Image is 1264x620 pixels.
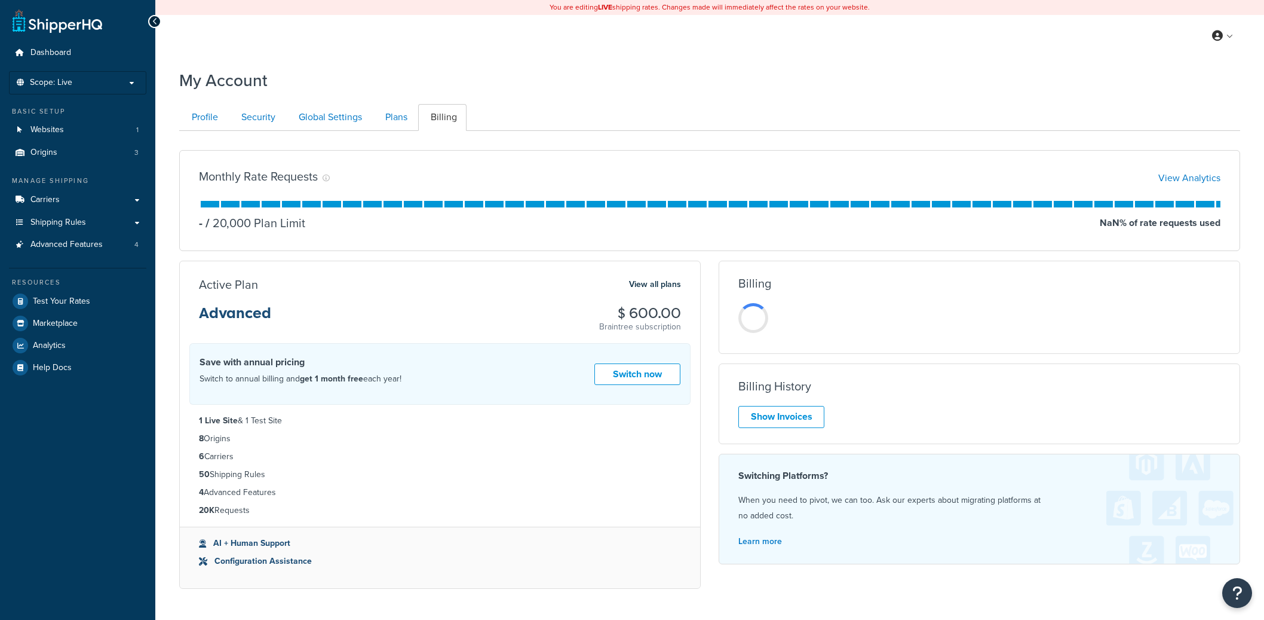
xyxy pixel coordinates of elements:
a: Shipping Rules [9,212,146,234]
a: Marketplace [9,313,146,334]
div: Manage Shipping [9,176,146,186]
li: Configuration Assistance [199,555,681,568]
a: ShipperHQ Home [13,9,102,33]
strong: 20K [199,504,214,517]
span: Origins [30,148,57,158]
li: Advanced Features [199,486,681,499]
a: Security [229,104,285,131]
li: Origins [9,142,146,164]
strong: 4 [199,486,204,499]
span: Advanced Features [30,240,103,250]
button: Open Resource Center [1222,578,1252,608]
span: Shipping Rules [30,218,86,228]
a: Global Settings [286,104,372,131]
span: Websites [30,125,64,135]
a: Test Your Rates [9,291,146,312]
h3: Advanced [199,306,271,331]
h3: Monthly Rate Requests [199,170,318,183]
h3: Active Plan [199,278,258,291]
div: Basic Setup [9,106,146,117]
a: Analytics [9,335,146,356]
h3: Billing [738,277,771,290]
a: Switch now [594,364,680,386]
li: Carriers [199,450,681,463]
h3: Billing History [738,380,811,393]
a: Learn more [738,535,782,548]
a: Websites 1 [9,119,146,141]
a: Show Invoices [738,406,824,428]
strong: get 1 month free [300,372,363,385]
strong: 1 Live Site [199,414,238,427]
a: View Analytics [1158,171,1220,185]
span: Scope: Live [30,78,72,88]
a: View all plans [629,277,681,292]
li: Shipping Rules [199,468,681,481]
a: Advanced Features 4 [9,234,146,256]
p: Switch to annual billing and each year! [200,371,401,387]
h3: $ 600.00 [599,306,681,321]
span: Carriers [30,195,60,205]
h1: My Account [179,69,268,92]
a: Plans [373,104,417,131]
li: Websites [9,119,146,141]
p: NaN % of rate requests used [1100,215,1220,231]
li: Requests [199,504,681,517]
p: When you need to pivot, we can too. Ask our experts about migrating platforms at no added cost. [738,493,1220,524]
span: Dashboard [30,48,71,58]
li: Origins [199,432,681,445]
div: Resources [9,277,146,288]
h4: Save with annual pricing [200,355,401,369]
span: 4 [134,240,139,250]
span: Test Your Rates [33,297,90,307]
span: 3 [134,148,139,158]
li: AI + Human Support [199,537,681,550]
a: Dashboard [9,42,146,64]
a: Help Docs [9,357,146,378]
a: Profile [179,104,228,131]
a: Origins 3 [9,142,146,164]
strong: 8 [199,432,204,445]
p: Braintree subscription [599,321,681,333]
b: LIVE [598,2,612,13]
span: Marketplace [33,319,78,329]
p: - [199,215,203,231]
span: 1 [136,125,139,135]
span: Help Docs [33,363,72,373]
a: Carriers [9,189,146,211]
h4: Switching Platforms? [738,469,1220,483]
li: & 1 Test Site [199,414,681,427]
span: Analytics [33,341,66,351]
strong: 6 [199,450,204,463]
span: / [205,214,210,232]
li: Advanced Features [9,234,146,256]
strong: 50 [199,468,210,481]
p: 20,000 Plan Limit [203,215,305,231]
a: Billing [418,104,467,131]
